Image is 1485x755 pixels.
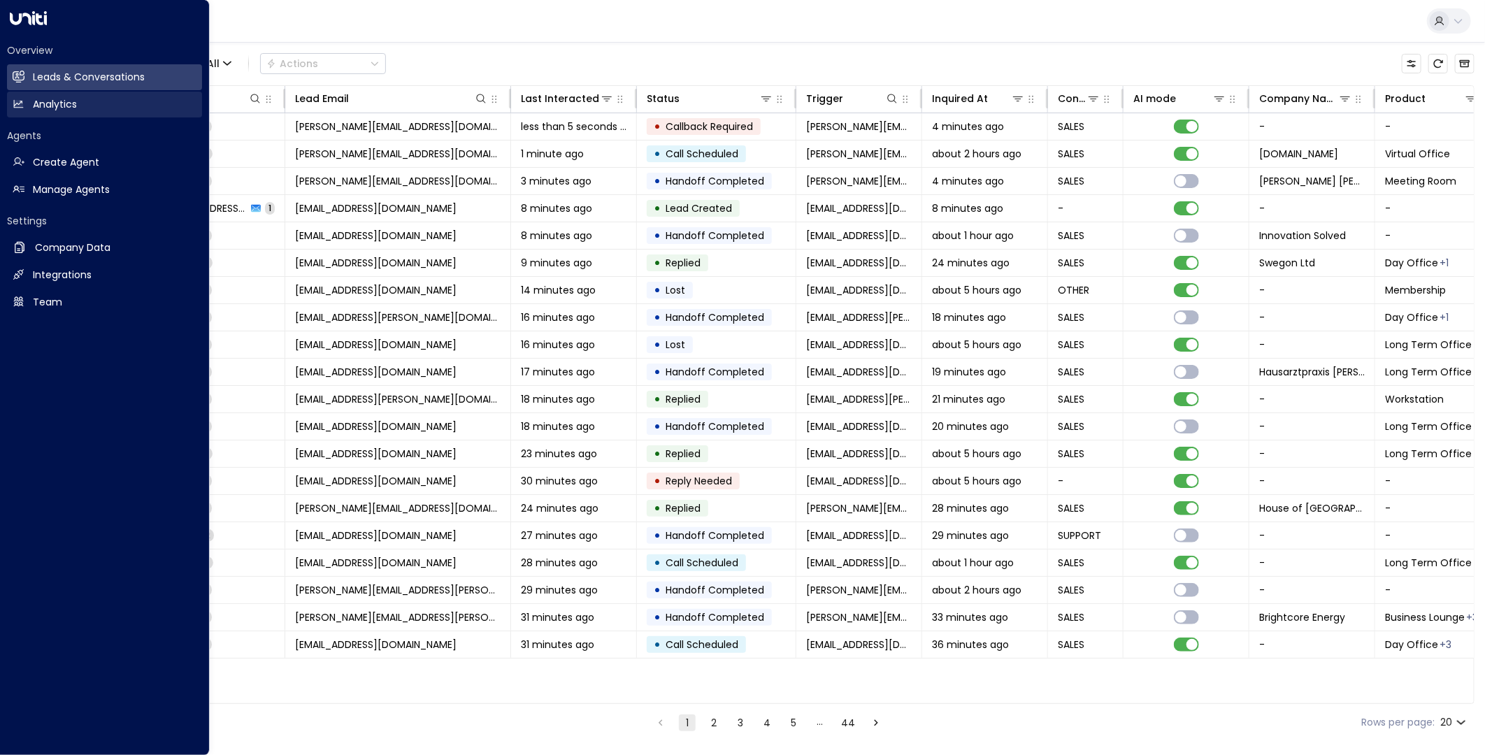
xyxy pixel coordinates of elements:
[1385,283,1446,297] span: Membership
[1048,468,1124,494] td: -
[932,256,1010,270] span: 24 minutes ago
[1058,556,1084,570] span: SALES
[932,392,1005,406] span: 21 minutes ago
[295,120,501,134] span: sathyanarayanan.g@usemultiplier.com
[295,256,457,270] span: Charlotte.Middleton@swegon.com
[295,310,501,324] span: valter.anacleto@jobdeploy.com
[521,90,614,107] div: Last Interacted
[932,120,1004,134] span: 4 minutes ago
[1249,304,1375,331] td: -
[806,419,912,433] span: tchoezin@karmastaff.com
[666,501,701,515] span: Replied
[1385,392,1444,406] span: Workstation
[932,147,1021,161] span: about 2 hours ago
[732,714,749,731] button: Go to page 3
[295,447,457,461] span: marri@vip.163.com
[666,338,685,352] span: Lost
[666,365,764,379] span: Handoff Completed
[932,338,1021,352] span: about 5 hours ago
[806,556,912,570] span: moris@bluepalmadvisors.com
[1249,386,1375,412] td: -
[806,147,912,161] span: laura@WymanLegalSolutions.com
[654,224,661,247] div: •
[654,415,661,438] div: •
[785,714,802,731] button: Go to page 5
[1385,90,1426,107] div: Product
[33,295,62,310] h2: Team
[1440,712,1469,733] div: 20
[654,169,661,193] div: •
[1133,90,1226,107] div: AI mode
[654,305,661,329] div: •
[812,714,828,731] div: …
[654,387,661,411] div: •
[1259,90,1352,107] div: Company Name
[1385,338,1472,352] span: Long Term Office
[1385,638,1438,652] span: Day Office
[1259,147,1338,161] span: WymanLegalSolutions.com
[654,524,661,547] div: •
[652,714,885,731] nav: pagination navigation
[666,419,764,433] span: Handoff Completed
[666,147,738,161] span: Call Scheduled
[1259,610,1345,624] span: Brightcore Energy
[33,182,110,197] h2: Manage Agents
[654,496,661,520] div: •
[806,528,912,542] span: emeraude.pierel@icloud.com
[35,240,110,255] h2: Company Data
[806,229,912,243] span: Pal.Annam@innovationsolved.com
[666,283,685,297] span: Lost
[932,610,1008,624] span: 33 minutes ago
[7,129,202,143] h2: Agents
[7,214,202,228] h2: Settings
[806,174,912,188] span: ana@munizspada.com.br
[1058,283,1089,297] span: OTHER
[521,256,592,270] span: 9 minutes ago
[295,147,501,161] span: laura@WymanLegalSolutions.com
[7,43,202,57] h2: Overview
[1249,413,1375,440] td: -
[932,501,1009,515] span: 28 minutes ago
[654,196,661,220] div: •
[295,610,501,624] span: Dan.Casella@Brightcoreenergy.com
[521,120,626,134] span: less than 5 seconds ago
[806,310,912,324] span: valter.anacleto@jobdeploy.com
[1440,310,1449,324] div: Meeting Room
[1058,583,1084,597] span: SALES
[932,90,1025,107] div: Inquired At
[521,474,598,488] span: 30 minutes ago
[1259,174,1365,188] span: Muniz Spada
[806,392,912,406] span: valent.busch@gmail.com
[1058,419,1084,433] span: SALES
[1058,528,1101,542] span: SUPPORT
[521,201,592,215] span: 8 minutes ago
[806,474,912,488] span: marri@vip.163.com
[1058,120,1084,134] span: SALES
[521,419,595,433] span: 18 minutes ago
[932,474,1021,488] span: about 5 hours ago
[806,583,912,597] span: alexis.coelho@reddit.com
[7,235,202,261] a: Company Data
[1402,54,1421,73] button: Customize
[932,283,1021,297] span: about 5 hours ago
[7,289,202,315] a: Team
[1385,90,1478,107] div: Product
[521,310,595,324] span: 16 minutes ago
[806,501,912,515] span: nicole@houseofgreenland.com
[1058,147,1084,161] span: SALES
[295,365,457,379] span: drcemalselcan@gmail.com
[654,605,661,629] div: •
[1048,195,1124,222] td: -
[1259,256,1315,270] span: Swegon Ltd
[1385,610,1465,624] span: Business Lounge
[33,155,99,170] h2: Create Agent
[295,90,349,107] div: Lead Email
[33,268,92,282] h2: Integrations
[932,638,1009,652] span: 36 minutes ago
[654,578,661,602] div: •
[265,202,275,214] span: 1
[1385,256,1438,270] span: Day Office
[647,90,680,107] div: Status
[666,120,753,134] span: Callback Required
[1058,310,1084,324] span: SALES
